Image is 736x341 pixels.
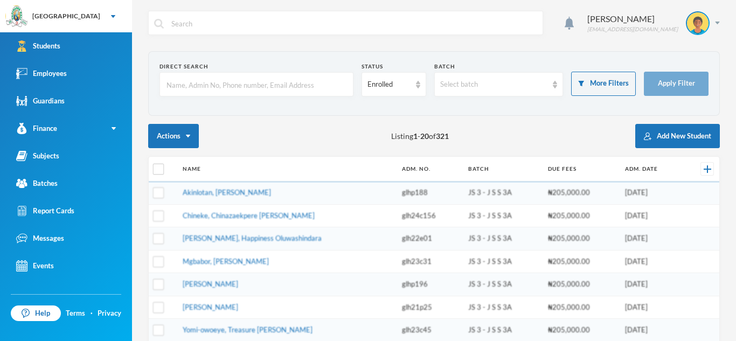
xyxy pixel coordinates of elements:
[16,40,60,52] div: Students
[543,182,620,205] td: ₦205,000.00
[413,131,418,141] b: 1
[704,165,711,173] img: +
[644,72,709,96] button: Apply Filter
[463,227,543,250] td: JS 3 - J S S 3A
[440,79,548,90] div: Select batch
[16,123,57,134] div: Finance
[587,12,678,25] div: [PERSON_NAME]
[463,157,543,182] th: Batch
[397,227,463,250] td: glh22e01
[367,79,411,90] div: Enrolled
[177,157,397,182] th: Name
[434,62,564,71] div: Batch
[620,296,684,319] td: [DATE]
[620,157,684,182] th: Adm. Date
[397,296,463,319] td: glh21p25
[16,95,65,107] div: Guardians
[463,182,543,205] td: JS 3 - J S S 3A
[165,73,348,97] input: Name, Admin No, Phone number, Email Address
[16,68,67,79] div: Employees
[183,234,322,242] a: [PERSON_NAME], Happiness Oluwashindara
[11,305,61,322] a: Help
[571,72,636,96] button: More Filters
[463,273,543,296] td: JS 3 - J S S 3A
[397,182,463,205] td: glhp188
[32,11,100,21] div: [GEOGRAPHIC_DATA]
[397,273,463,296] td: glhp196
[362,62,426,71] div: Status
[543,273,620,296] td: ₦205,000.00
[91,308,93,319] div: ·
[16,233,64,244] div: Messages
[420,131,429,141] b: 20
[170,11,537,36] input: Search
[620,250,684,273] td: [DATE]
[98,308,121,319] a: Privacy
[16,178,58,189] div: Batches
[183,211,315,220] a: Chineke, Chinazaekpere [PERSON_NAME]
[183,280,238,288] a: [PERSON_NAME]
[16,150,59,162] div: Subjects
[6,6,27,27] img: logo
[620,273,684,296] td: [DATE]
[183,303,238,311] a: [PERSON_NAME]
[148,124,199,148] button: Actions
[543,250,620,273] td: ₦205,000.00
[620,204,684,227] td: [DATE]
[463,204,543,227] td: JS 3 - J S S 3A
[391,130,449,142] span: Listing - of
[66,308,85,319] a: Terms
[397,250,463,273] td: glh23c31
[16,205,74,217] div: Report Cards
[183,188,271,197] a: Akinlotan, [PERSON_NAME]
[587,25,678,33] div: [EMAIL_ADDRESS][DOMAIN_NAME]
[687,12,709,34] img: STUDENT
[635,124,720,148] button: Add New Student
[543,204,620,227] td: ₦205,000.00
[397,157,463,182] th: Adm. No.
[463,296,543,319] td: JS 3 - J S S 3A
[159,62,353,71] div: Direct Search
[397,204,463,227] td: glh24c156
[463,250,543,273] td: JS 3 - J S S 3A
[620,182,684,205] td: [DATE]
[543,227,620,250] td: ₦205,000.00
[183,257,269,266] a: Mgbabor, [PERSON_NAME]
[154,19,164,29] img: search
[436,131,449,141] b: 321
[620,227,684,250] td: [DATE]
[183,325,313,334] a: Yomi-owoeye, Treasure [PERSON_NAME]
[543,157,620,182] th: Due Fees
[543,296,620,319] td: ₦205,000.00
[16,260,54,272] div: Events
